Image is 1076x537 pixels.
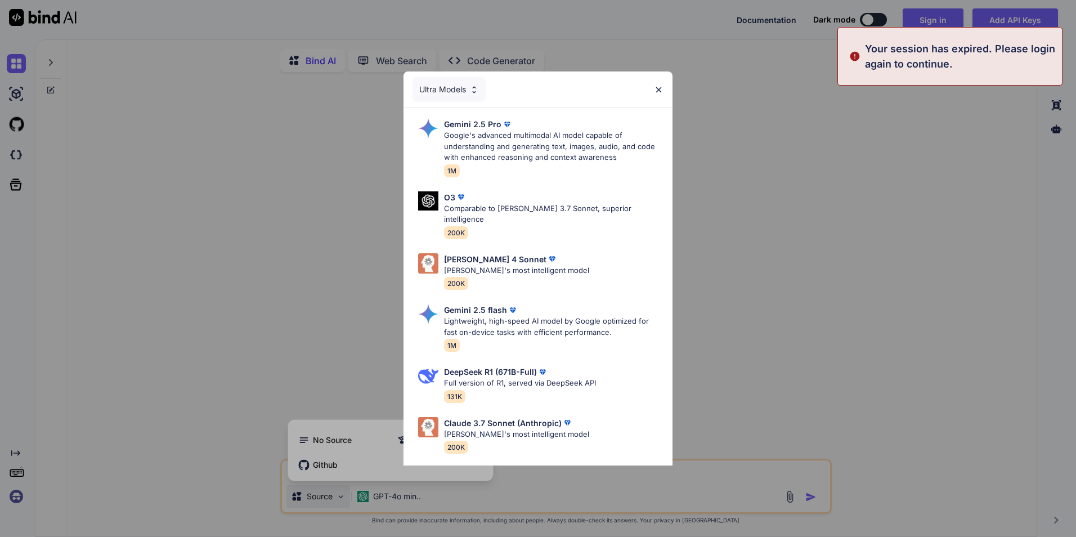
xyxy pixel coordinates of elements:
p: Gemini 2.5 flash [444,304,507,316]
img: Pick Models [418,366,438,386]
img: premium [562,417,573,428]
img: premium [507,305,518,316]
span: 200K [444,226,468,239]
img: premium [455,191,467,203]
img: Pick Models [469,85,479,95]
p: [PERSON_NAME]'s most intelligent model [444,429,589,440]
img: premium [546,253,558,265]
img: Pick Models [418,253,438,274]
p: DeepSeek R1 (671B-Full) [444,366,537,378]
img: premium [501,119,513,130]
img: premium [537,366,548,378]
span: 1M [444,339,460,352]
span: 200K [444,441,468,454]
p: Full version of R1, served via DeepSeek API [444,378,596,389]
p: Lightweight, high-speed AI model by Google optimized for fast on-device tasks with efficient perf... [444,316,663,338]
p: [PERSON_NAME] 4 Sonnet [444,253,546,265]
div: Ultra Models [413,77,486,102]
img: Pick Models [418,191,438,211]
p: Comparable to [PERSON_NAME] 3.7 Sonnet, superior intelligence [444,203,663,225]
p: Claude 3.7 Sonnet (Anthropic) [444,417,562,429]
span: 200K [444,277,468,290]
img: Pick Models [418,304,438,324]
p: Your session has expired. Please login again to continue. [865,41,1055,71]
img: Pick Models [418,417,438,437]
p: Google's advanced multimodal AI model capable of understanding and generating text, images, audio... [444,130,663,163]
img: close [654,85,663,95]
p: [PERSON_NAME]'s most intelligent model [444,265,589,276]
p: O3 [444,191,455,203]
span: 1M [444,164,460,177]
p: Gemini 2.5 Pro [444,118,501,130]
img: alert [849,41,860,71]
span: 131K [444,390,465,403]
img: Pick Models [418,118,438,138]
